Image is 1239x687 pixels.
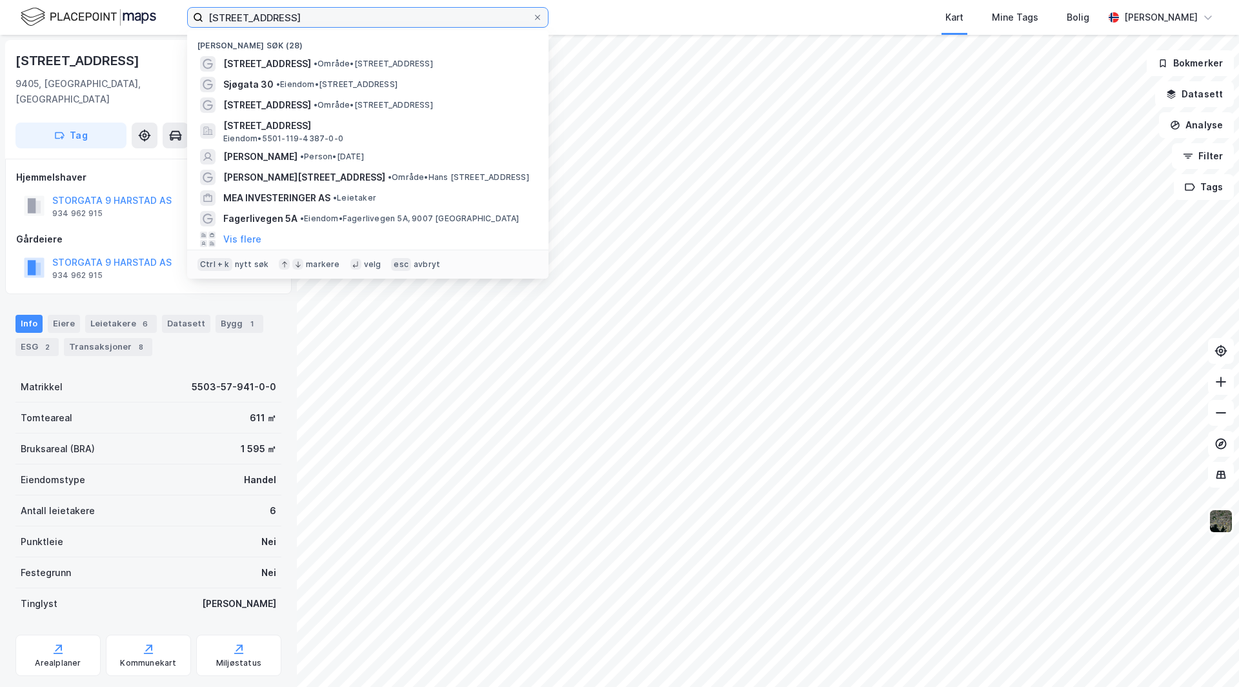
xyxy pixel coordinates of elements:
div: Ctrl + k [197,258,232,271]
span: Område • [STREET_ADDRESS] [314,59,433,69]
div: Bygg [216,315,263,333]
div: Festegrunn [21,565,71,581]
img: logo.f888ab2527a4732fd821a326f86c7f29.svg [21,6,156,28]
span: [PERSON_NAME] [223,149,297,164]
button: Analyse [1159,112,1234,138]
div: Bolig [1067,10,1089,25]
span: [STREET_ADDRESS] [223,97,311,113]
span: Fagerlivegen 5A [223,211,297,226]
span: [PERSON_NAME][STREET_ADDRESS] [223,170,385,185]
span: • [300,214,304,223]
button: Tags [1174,174,1234,200]
div: Info [15,315,43,333]
span: Sjøgata 30 [223,77,274,92]
span: Leietaker [333,193,376,203]
span: MEA INVESTERINGER AS [223,190,330,206]
span: • [314,59,317,68]
div: Kommunekart [120,658,176,668]
div: 2 [41,341,54,353]
div: 6 [139,317,152,330]
div: velg [364,259,381,270]
div: Kontrollprogram for chat [1174,625,1239,687]
span: Eiendom • [STREET_ADDRESS] [276,79,398,90]
span: [STREET_ADDRESS] [223,56,311,72]
div: nytt søk [235,259,269,270]
div: 9405, [GEOGRAPHIC_DATA], [GEOGRAPHIC_DATA] [15,76,215,107]
div: esc [391,258,411,271]
div: Miljøstatus [216,658,261,668]
div: 611 ㎡ [250,410,276,426]
div: Tinglyst [21,596,57,612]
div: Eiere [48,315,80,333]
div: [STREET_ADDRESS] [15,50,142,71]
div: 8 [134,341,147,353]
div: Nei [261,534,276,550]
div: 934 962 915 [52,270,103,281]
span: Eiendom • 5501-119-4387-0-0 [223,134,343,144]
div: [PERSON_NAME] [1124,10,1198,25]
span: • [388,172,392,182]
div: ESG [15,338,59,356]
span: • [300,152,304,161]
span: Person • [DATE] [300,152,364,162]
span: Eiendom • Fagerlivegen 5A, 9007 [GEOGRAPHIC_DATA] [300,214,519,224]
div: Matrikkel [21,379,63,395]
iframe: Chat Widget [1174,625,1239,687]
div: Arealplaner [35,658,81,668]
div: [PERSON_NAME] [202,596,276,612]
div: markere [306,259,339,270]
span: [STREET_ADDRESS] [223,118,533,134]
span: • [333,193,337,203]
span: • [276,79,280,89]
button: Filter [1172,143,1234,169]
input: Søk på adresse, matrikkel, gårdeiere, leietakere eller personer [203,8,532,27]
span: Område • Hans [STREET_ADDRESS] [388,172,529,183]
div: 5503-57-941-0-0 [192,379,276,395]
img: 9k= [1209,509,1233,533]
div: Eiendomstype [21,472,85,488]
div: Gårdeiere [16,232,281,247]
div: Hjemmelshaver [16,170,281,185]
div: 1 [245,317,258,330]
div: Bruksareal (BRA) [21,441,95,457]
div: Punktleie [21,534,63,550]
div: Tomteareal [21,410,72,426]
button: Datasett [1155,81,1234,107]
div: Nei [261,565,276,581]
div: 1 595 ㎡ [241,441,276,457]
span: Område • [STREET_ADDRESS] [314,100,433,110]
div: Mine Tags [992,10,1038,25]
div: Antall leietakere [21,503,95,519]
button: Tag [15,123,126,148]
div: 6 [270,503,276,519]
span: • [314,100,317,110]
div: [PERSON_NAME] søk (28) [187,30,549,54]
div: Handel [244,472,276,488]
div: Kart [945,10,963,25]
div: Transaksjoner [64,338,152,356]
button: Vis flere [223,232,261,247]
button: Bokmerker [1147,50,1234,76]
div: 934 962 915 [52,208,103,219]
div: Leietakere [85,315,157,333]
div: avbryt [414,259,440,270]
div: Datasett [162,315,210,333]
